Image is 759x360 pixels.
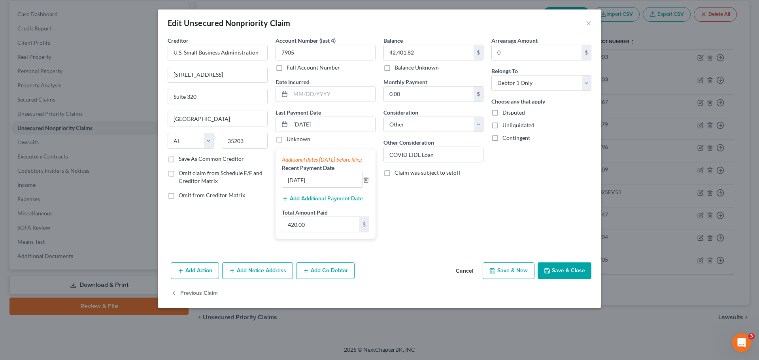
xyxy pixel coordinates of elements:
label: Account Number (last 4) [276,36,336,45]
label: Monthly Payment [383,78,427,86]
label: Other Consideration [383,138,434,147]
input: 0.00 [384,45,474,60]
label: Full Account Number [287,64,340,72]
input: Enter city... [168,111,267,126]
input: 0.00 [492,45,582,60]
label: Recent Payment Date [282,164,334,172]
button: Cancel [449,263,480,279]
button: Save & New [483,262,534,279]
label: Balance Unknown [395,64,439,72]
input: XXXX [276,45,376,60]
input: 0.00 [384,87,474,102]
span: 3 [748,333,755,339]
input: -- [282,172,363,187]
span: Omit from Creditor Matrix [179,192,245,198]
label: Balance [383,36,403,45]
label: Date Incurred [276,78,310,86]
div: $ [474,87,483,102]
span: Creditor [168,37,189,44]
input: Enter zip... [222,133,268,149]
input: MM/DD/YYYY [291,87,375,102]
span: Omit claim from Schedule E/F and Creditor Matrix [179,170,262,184]
input: Apt, Suite, etc... [168,89,267,104]
div: Edit Unsecured Nonpriority Claim [168,17,291,28]
button: Add Notice Address [222,262,293,279]
button: Add Additional Payment Date [282,196,363,202]
label: Unknown [287,135,310,143]
label: Last Payment Date [276,108,321,117]
div: $ [359,217,369,232]
label: Save As Common Creditor [179,155,244,163]
button: Add Action [171,262,219,279]
span: Contingent [502,134,530,141]
button: × [586,18,591,28]
span: Belongs To [491,68,518,74]
iframe: Intercom live chat [732,333,751,352]
div: $ [474,45,483,60]
input: Search creditor by name... [168,45,268,60]
button: Save & Close [538,262,591,279]
label: Arrearage Amount [491,36,538,45]
input: Specify... [384,147,483,162]
label: Choose any that apply [491,97,545,106]
span: Unliquidated [502,122,534,128]
div: Additional dates [DATE] before filing [282,156,369,164]
input: 0.00 [282,217,359,232]
label: Consideration [383,108,418,117]
div: $ [582,45,591,60]
label: Total Amount Paid [282,208,328,217]
input: Enter address... [168,67,267,82]
button: Add Co-Debtor [296,262,355,279]
span: Claim was subject to setoff [395,169,461,176]
button: Previous Claim [171,285,218,302]
span: Disputed [502,109,525,116]
input: MM/DD/YYYY [291,117,375,132]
